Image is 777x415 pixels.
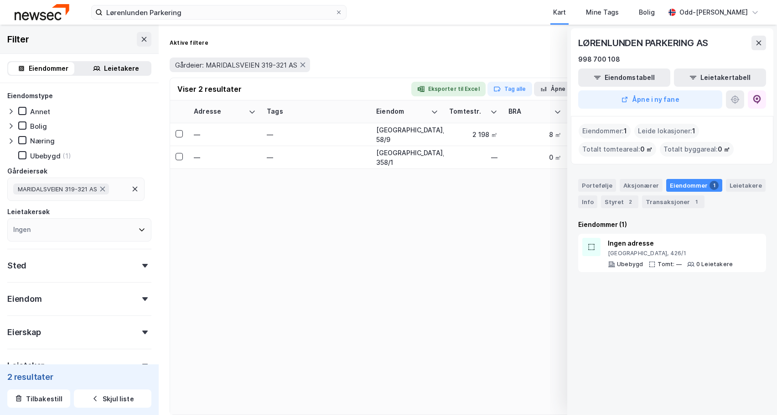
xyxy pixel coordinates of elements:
[74,389,151,408] button: Skjul liste
[508,152,561,162] div: 0 ㎡
[7,90,53,101] div: Eiendomstype
[578,179,616,192] div: Portefølje
[267,127,365,142] div: —
[578,90,722,109] button: Åpne i ny fane
[508,107,550,116] div: BRA
[30,152,61,160] div: Ubebygd
[7,327,41,338] div: Eierskap
[177,84,242,95] div: Viser 2 resultater
[634,124,699,138] div: Leide lokasjoner :
[7,294,42,305] div: Eiendom
[658,261,681,268] div: Tomt: —
[194,152,256,162] div: —
[7,389,70,408] button: Tilbakestill
[617,261,643,268] div: Ubebygd
[578,36,710,50] div: LØRENLUNDEN PARKERING AS
[608,238,733,249] div: Ingen adresse
[194,130,256,139] div: —
[7,260,26,271] div: Sted
[679,7,748,18] div: Odd-[PERSON_NAME]
[624,126,627,137] span: 1
[62,152,71,160] div: (1)
[170,39,208,47] div: Aktive filtere
[578,68,670,87] button: Eiendomstabell
[578,54,620,65] div: 998 700 108
[449,107,487,116] div: Tomtestr.
[449,130,497,139] div: 2 198 ㎡
[608,250,733,257] div: [GEOGRAPHIC_DATA], 426/1
[30,137,55,145] div: Næring
[578,219,766,230] div: Eiendommer (1)
[18,185,97,193] span: MARIDALSVEIEN 319-321 AS
[692,126,695,137] span: 1
[553,7,566,18] div: Kart
[7,371,151,382] div: 2 resultater
[7,166,47,177] div: Gårdeiersøk
[666,179,722,192] div: Eiendommer
[639,7,655,18] div: Bolig
[579,142,656,157] div: Totalt tomteareal :
[692,197,701,206] div: 1
[411,82,486,96] button: Eksporter til Excel
[660,142,734,157] div: Totalt byggareal :
[601,195,638,208] div: Styret
[534,82,610,96] button: Åpne sammendrag
[674,68,766,87] button: Leietakertabell
[30,107,50,116] div: Annet
[640,144,653,155] span: 0 ㎡
[103,5,335,19] input: Søk på adresse, matrikkel, gårdeiere, leietakere eller personer
[194,107,245,116] div: Adresse
[578,195,597,208] div: Info
[7,206,50,217] div: Leietakersøk
[579,124,631,138] div: Eiendommer :
[710,181,719,190] div: 1
[175,61,297,69] span: Gårdeier: MARIDALSVEIEN 319-321 AS
[726,179,766,192] div: Leietakere
[267,107,365,116] div: Tags
[487,82,532,96] button: Tag alle
[449,152,497,162] div: —
[30,122,47,131] div: Bolig
[718,144,730,155] span: 0 ㎡
[731,371,777,415] div: Kontrollprogram for chat
[7,32,29,47] div: Filter
[267,150,365,165] div: —
[586,7,619,18] div: Mine Tags
[642,195,704,208] div: Transaksjoner
[15,4,69,20] img: newsec-logo.f6e21ccffca1b3a03d2d.png
[376,148,438,167] div: [GEOGRAPHIC_DATA], 358/1
[731,371,777,415] iframe: Chat Widget
[104,63,139,74] div: Leietakere
[696,261,733,268] div: 0 Leietakere
[29,63,68,74] div: Eiendommer
[376,125,438,144] div: [GEOGRAPHIC_DATA], 58/9
[376,107,427,116] div: Eiendom
[626,197,635,206] div: 2
[7,360,44,371] div: Leietaker
[620,179,663,192] div: Aksjonærer
[13,224,31,235] div: Ingen
[508,130,561,139] div: 8 ㎡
